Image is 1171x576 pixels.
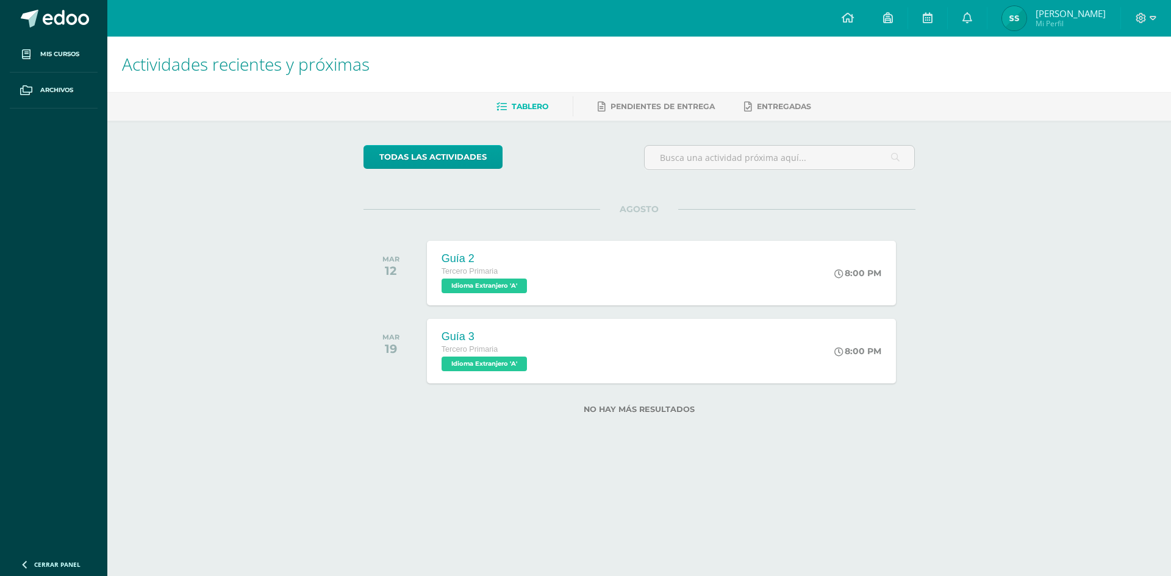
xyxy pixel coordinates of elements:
[382,341,399,356] div: 19
[10,37,98,73] a: Mis cursos
[442,345,498,354] span: Tercero Primaria
[512,102,548,111] span: Tablero
[496,97,548,116] a: Tablero
[442,279,527,293] span: Idioma Extranjero 'A'
[611,102,715,111] span: Pendientes de entrega
[600,204,678,215] span: AGOSTO
[442,330,530,343] div: Guía 3
[1036,7,1106,20] span: [PERSON_NAME]
[40,85,73,95] span: Archivos
[834,268,881,279] div: 8:00 PM
[363,145,503,169] a: todas las Actividades
[645,146,915,169] input: Busca una actividad próxima aquí...
[382,255,399,263] div: MAR
[1002,6,1026,30] img: 9aa8c09d4873c39cffdb712262df7f99.png
[442,267,498,276] span: Tercero Primaria
[363,405,915,414] label: No hay más resultados
[1036,18,1106,29] span: Mi Perfil
[34,560,81,569] span: Cerrar panel
[122,52,370,76] span: Actividades recientes y próximas
[757,102,811,111] span: Entregadas
[382,333,399,341] div: MAR
[442,357,527,371] span: Idioma Extranjero 'A'
[40,49,79,59] span: Mis cursos
[834,346,881,357] div: 8:00 PM
[744,97,811,116] a: Entregadas
[10,73,98,108] a: Archivos
[382,263,399,278] div: 12
[442,252,530,265] div: Guía 2
[598,97,715,116] a: Pendientes de entrega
